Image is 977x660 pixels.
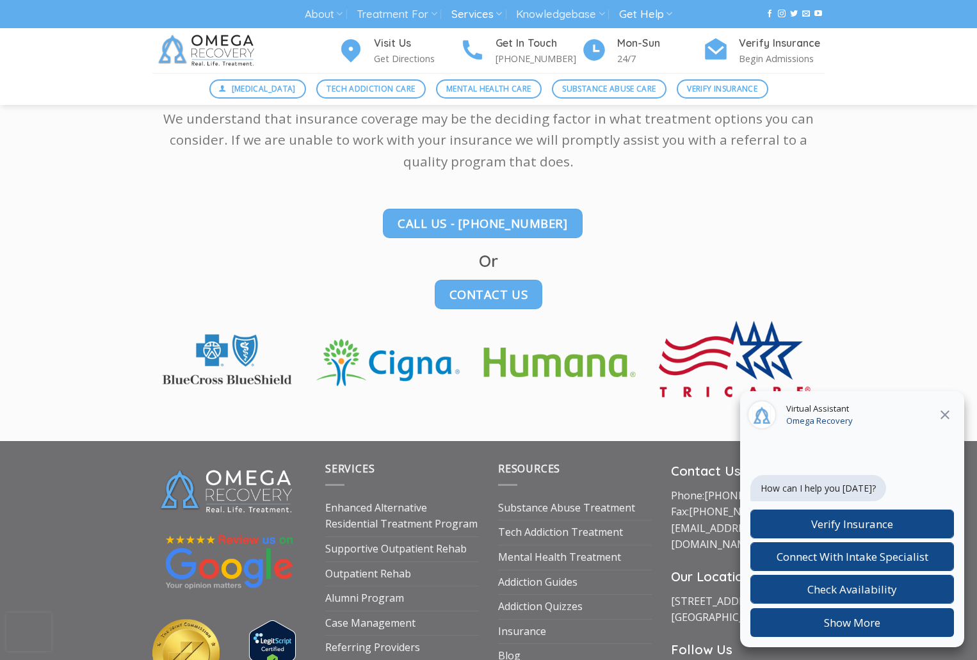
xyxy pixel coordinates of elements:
a: Send us an email [802,10,810,19]
p: [PHONE_NUMBER] [496,51,581,66]
a: [PHONE_NUMBER] [689,504,781,519]
iframe: reCAPTCHA [6,613,51,651]
span: Substance Abuse Care [562,83,656,95]
a: Services [451,3,502,26]
a: Call Us - [PHONE_NUMBER] [383,209,582,238]
a: Outpatient Rehab [325,562,411,586]
span: [MEDICAL_DATA] [232,83,296,95]
a: Enhanced Alternative Residential Treatment Program [325,496,479,536]
a: [STREET_ADDRESS][GEOGRAPHIC_DATA] [671,594,774,625]
h4: Mon-Sun [617,35,703,52]
a: Follow on Twitter [790,10,798,19]
a: Substance Abuse Care [552,79,666,99]
a: Addiction Guides [498,570,577,595]
a: Substance Abuse Treatment [498,496,635,520]
p: Get Directions [374,51,460,66]
img: Omega Recovery [152,28,264,73]
a: Verify Insurance [677,79,768,99]
h3: Our Location [671,567,825,587]
span: Call Us - [PHONE_NUMBER] [398,214,567,232]
a: Contact Us [435,280,543,309]
a: Mental Health Care [436,79,542,99]
h4: Verify Insurance [739,35,825,52]
h2: Or [152,250,825,271]
strong: Contact Us [671,463,741,479]
span: Tech Addiction Care [327,83,415,95]
a: Verify LegitScript Approval for www.omegarecovery.org [249,638,296,652]
a: Tech Addiction Treatment [498,520,623,545]
a: Supportive Outpatient Rehab [325,537,467,561]
a: [PHONE_NUMBER] [704,488,796,503]
a: Visit Us Get Directions [338,35,460,67]
h4: Get In Touch [496,35,581,52]
a: [EMAIL_ADDRESS][DOMAIN_NAME] [671,521,759,552]
a: Knowledgebase [516,3,604,26]
p: 24/7 [617,51,703,66]
p: Phone: Fax: [671,488,825,553]
span: Services [325,462,375,476]
span: Resources [498,462,560,476]
a: Referring Providers [325,636,420,660]
a: Get Help [619,3,672,26]
a: Tech Addiction Care [316,79,426,99]
span: Contact Us [449,285,528,303]
p: Begin Admissions [739,51,825,66]
a: About [305,3,343,26]
h4: Visit Us [374,35,460,52]
a: Follow on YouTube [814,10,822,19]
p: We understand that insurance coverage may be the deciding factor in what treatment options you ca... [152,108,825,172]
a: [MEDICAL_DATA] [209,79,307,99]
a: Addiction Quizzes [498,595,583,619]
a: Alumni Program [325,586,404,611]
a: Follow on Instagram [778,10,786,19]
a: Follow on Facebook [766,10,773,19]
a: Treatment For [357,3,437,26]
a: Verify Insurance Begin Admissions [703,35,825,67]
a: Case Management [325,611,416,636]
span: Mental Health Care [446,83,531,95]
a: Get In Touch [PHONE_NUMBER] [460,35,581,67]
h3: Follow Us [671,640,825,660]
span: Verify Insurance [687,83,757,95]
a: Insurance [498,620,546,644]
a: Mental Health Treatment [498,545,621,570]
